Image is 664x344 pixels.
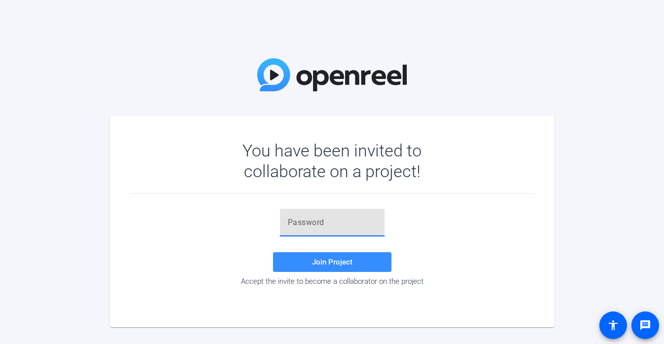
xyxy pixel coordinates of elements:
mat-icon: message [639,319,651,331]
button: Join Project [273,252,391,272]
div: You have been invited to collaborate on a project! [214,140,450,182]
div: Accept the invite to become a collaborator on the project [130,277,535,286]
input: Password [288,217,377,229]
img: OpenReel Logo [257,58,407,91]
mat-icon: accessibility [607,319,619,331]
span: Join Project [312,258,352,267]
